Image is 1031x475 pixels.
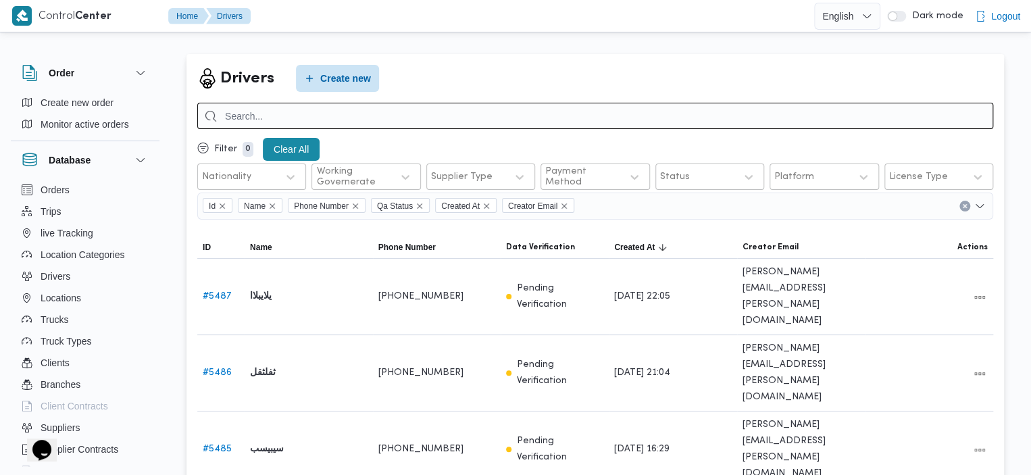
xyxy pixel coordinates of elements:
[660,172,690,182] div: Status
[250,242,272,253] span: Name
[743,264,860,329] span: [PERSON_NAME][EMAIL_ADDRESS][PERSON_NAME][DOMAIN_NAME]
[774,172,814,182] div: Platform
[12,6,32,26] img: X8yXhbKr1z7QwAAAABJRU5ErkJggg==
[197,103,993,129] input: Search...
[41,95,114,111] span: Create new order
[906,11,963,22] span: Dark mode
[16,439,154,460] button: Supplier Contracts
[657,242,668,253] svg: Sorted in descending order
[609,236,737,258] button: Created AtSorted in descending order
[16,287,154,309] button: Locations
[202,172,251,182] div: Nationality
[373,236,501,258] button: Phone Number
[351,202,359,210] button: Remove Phone Number from selection in this group
[16,309,154,330] button: Trucks
[22,152,149,168] button: Database
[268,202,276,210] button: Remove Name from selection in this group
[203,368,232,377] a: #5486
[250,289,272,305] b: يلايبلاا
[506,242,575,253] span: Data Verification
[16,222,154,244] button: live Tracking
[16,92,154,114] button: Create new order
[214,144,237,155] p: Filter
[970,3,1026,30] button: Logout
[296,65,379,92] button: Create new
[238,198,282,213] span: Name
[378,289,463,305] span: [PHONE_NUMBER]
[991,8,1020,24] span: Logout
[614,441,670,457] span: [DATE] 16:29
[508,199,557,214] span: Creator Email
[206,8,251,24] button: Drivers
[16,201,154,222] button: Trips
[545,166,615,188] div: Payment Method
[502,198,574,213] span: Creator Email
[250,441,284,457] b: سيبيسب
[294,199,349,214] span: Phone Number
[41,311,68,328] span: Trucks
[614,289,670,305] span: [DATE] 22:05
[16,266,154,287] button: Drivers
[41,116,129,132] span: Monitor active orders
[371,198,430,213] span: Qa Status
[743,341,860,405] span: [PERSON_NAME][EMAIL_ADDRESS][PERSON_NAME][DOMAIN_NAME]
[416,202,424,210] button: Remove Qa Status from selection in this group
[250,365,276,381] b: ثفلثقل
[16,374,154,395] button: Branches
[245,236,373,258] button: Name
[203,292,232,301] a: #5487
[203,198,232,213] span: Id
[743,242,799,253] span: Creator Email
[11,92,159,141] div: Order
[203,242,211,253] span: ID
[209,199,216,214] span: Id
[22,65,149,81] button: Order
[41,182,70,198] span: Orders
[41,203,61,220] span: Trips
[378,242,436,253] span: Phone Number
[288,198,366,213] span: Phone Number
[41,420,80,436] span: Suppliers
[75,11,111,22] b: Center
[560,202,568,210] button: Remove Creator Email from selection in this group
[41,376,80,393] span: Branches
[16,395,154,417] button: Client Contracts
[11,179,159,472] div: Database
[517,433,603,466] p: Pending Verification
[974,201,985,211] button: Open list of options
[957,242,988,253] span: Actions
[378,441,463,457] span: [PHONE_NUMBER]
[218,202,226,210] button: Remove Id from selection in this group
[972,366,988,382] button: All actions
[41,441,118,457] span: Supplier Contracts
[41,290,81,306] span: Locations
[16,179,154,201] button: Orders
[49,152,91,168] h3: Database
[517,357,603,389] p: Pending Verification
[316,166,386,188] div: Working Governerate
[431,172,493,182] div: Supplier Type
[377,199,413,214] span: Qa Status
[959,201,970,211] button: Clear input
[972,289,988,305] button: All actions
[378,365,463,381] span: [PHONE_NUMBER]
[41,268,70,284] span: Drivers
[197,236,245,258] button: ID
[14,421,57,461] iframe: chat widget
[16,244,154,266] button: Location Categories
[16,417,154,439] button: Suppliers
[244,199,266,214] span: Name
[49,65,74,81] h3: Order
[41,247,125,263] span: Location Categories
[203,445,232,453] a: #5485
[41,398,108,414] span: Client Contracts
[41,333,91,349] span: Truck Types
[220,67,274,91] h2: Drivers
[168,8,209,24] button: Home
[320,70,371,86] span: Create new
[41,355,70,371] span: Clients
[614,242,655,253] span: Created At; Sorted in descending order
[441,199,480,214] span: Created At
[263,138,320,161] button: Clear All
